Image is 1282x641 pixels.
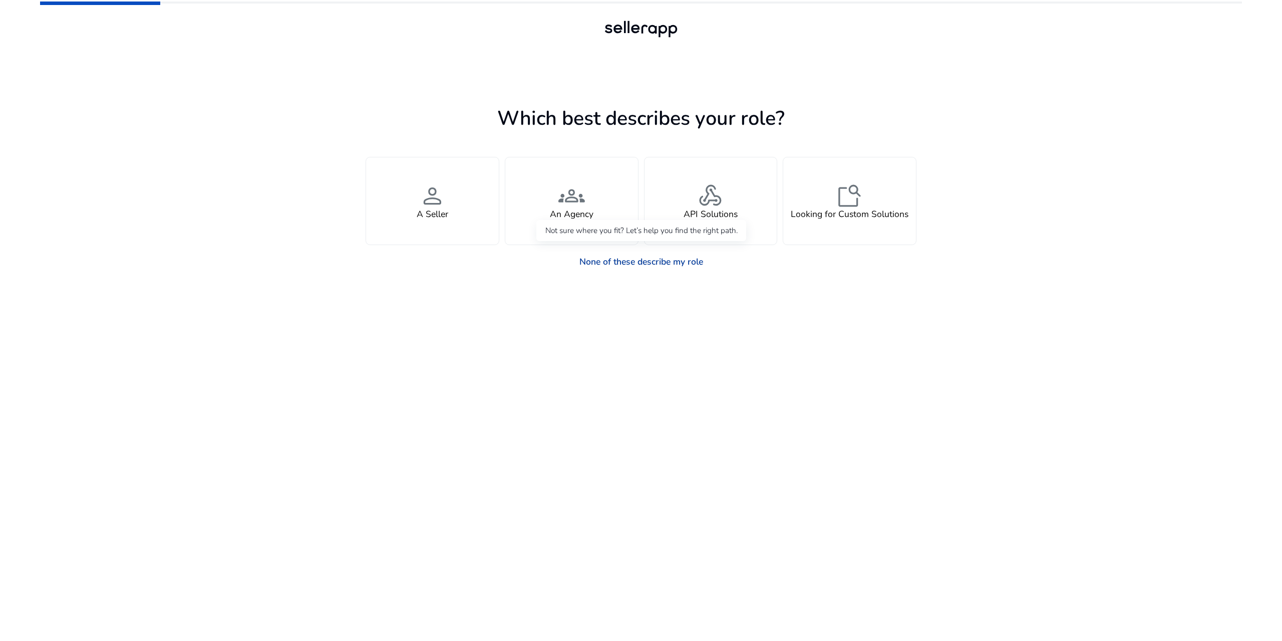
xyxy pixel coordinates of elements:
[550,209,593,220] h4: An Agency
[697,183,724,209] span: webhook
[505,157,638,245] button: groupsAn Agency
[417,209,448,220] h4: A Seller
[536,220,746,241] div: Not sure where you fit? Let’s help you find the right path.
[791,209,908,220] h4: Looking for Custom Solutions
[836,183,863,209] span: feature_search
[783,157,916,245] button: feature_searchLooking for Custom Solutions
[558,183,585,209] span: groups
[570,251,712,273] a: None of these describe my role
[366,157,499,245] button: personA Seller
[366,107,916,131] h1: Which best describes your role?
[644,157,778,245] button: webhookAPI Solutions
[684,209,738,220] h4: API Solutions
[419,183,446,209] span: person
